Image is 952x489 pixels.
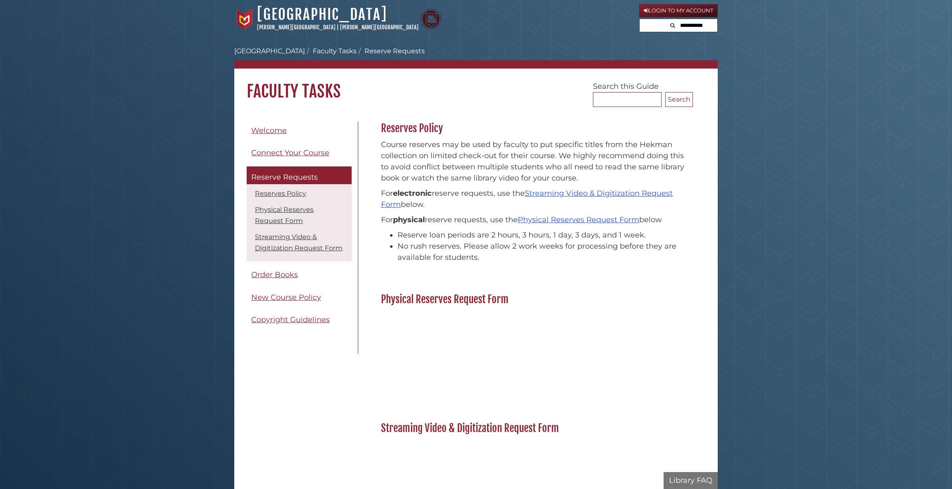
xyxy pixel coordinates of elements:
a: [PERSON_NAME][GEOGRAPHIC_DATA] [257,24,336,31]
a: Physical Reserves Request Form [518,215,639,224]
a: Streaming Video & Digitization Request Form [381,189,673,209]
h1: Faculty Tasks [234,69,718,102]
span: New Course Policy [251,293,321,302]
p: For reserve requests, use the below. [381,188,689,210]
li: Reserve Requests [357,46,425,56]
a: Copyright Guidelines [247,311,352,329]
p: For reserve requests, use the below [381,214,689,226]
strong: electronic [393,189,432,198]
div: Guide Pages [247,121,352,333]
a: Physical Reserves Request Form [255,206,314,225]
a: Streaming Video & Digitization Request Form [255,233,343,252]
h2: Streaming Video & Digitization Request Form [377,422,693,435]
a: Faculty Tasks [313,47,357,55]
strong: physical [393,215,425,224]
a: Reserves Policy [255,190,306,197]
button: Search [665,92,693,107]
li: No rush reserves. Please allow 2 work weeks for processing before they are available for students. [397,241,689,263]
img: Calvin Theological Seminary [421,9,441,29]
span: Copyright Guidelines [251,315,330,324]
a: Welcome [247,121,352,140]
iframe: 297a221b638000c43ad568e49c6030da [381,310,689,393]
a: [PERSON_NAME][GEOGRAPHIC_DATA] [340,24,419,31]
a: Reserve Requests [247,166,352,185]
h2: Physical Reserves Request Form [377,293,693,306]
span: | [337,24,339,31]
button: Library FAQ [664,472,718,489]
p: Course reserves may be used by faculty to put specific titles from the Hekman collection on limit... [381,139,689,184]
nav: breadcrumb [234,46,718,69]
a: [GEOGRAPHIC_DATA] [257,5,387,24]
a: Order Books [247,266,352,284]
img: Calvin University [234,9,255,29]
li: Reserve loan periods are 2 hours, 3 hours, 1 day, 3 days, and 1 week. [397,230,689,241]
span: Order Books [251,270,298,279]
span: Reserve Requests [251,173,318,182]
i: Search [670,23,675,28]
a: Connect Your Course [247,144,352,162]
a: [GEOGRAPHIC_DATA] [234,47,305,55]
h2: Reserves Policy [377,122,693,135]
span: Welcome [251,126,287,135]
a: Login to My Account [639,4,718,17]
button: Search [668,19,678,30]
span: Connect Your Course [251,148,329,157]
a: New Course Policy [247,288,352,307]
